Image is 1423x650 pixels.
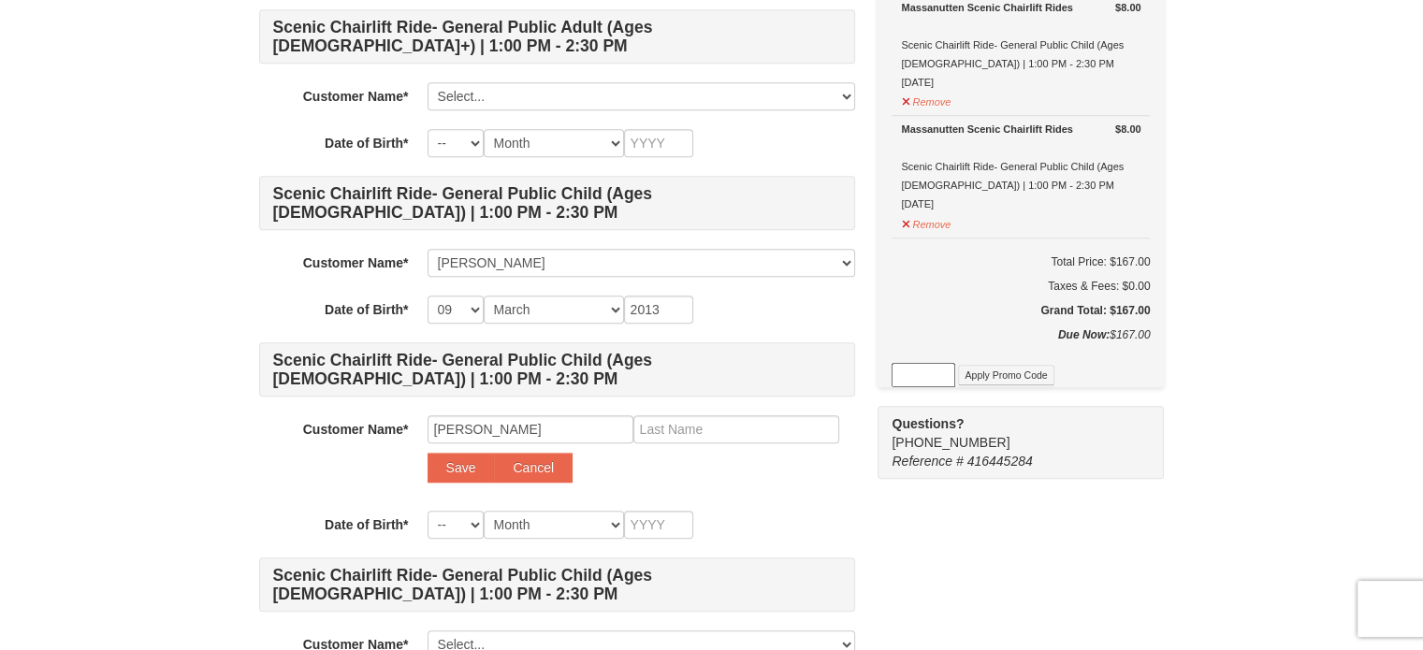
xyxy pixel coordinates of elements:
[259,557,855,612] h4: Scenic Chairlift Ride- General Public Child (Ages [DEMOGRAPHIC_DATA]) | 1:00 PM - 2:30 PM
[892,325,1150,363] div: $167.00
[259,342,855,397] h4: Scenic Chairlift Ride- General Public Child (Ages [DEMOGRAPHIC_DATA]) | 1:00 PM - 2:30 PM
[428,453,495,483] button: Save
[325,517,408,532] strong: Date of Birth*
[303,422,409,437] strong: Customer Name*
[1115,120,1141,138] strong: $8.00
[428,415,633,443] input: First Name
[901,120,1140,138] div: Massanutten Scenic Chairlift Rides
[1058,328,1110,341] strong: Due Now:
[892,454,963,469] span: Reference #
[958,365,1053,385] button: Apply Promo Code
[892,253,1150,271] h6: Total Price: $167.00
[303,89,409,104] strong: Customer Name*
[892,414,1130,450] span: [PHONE_NUMBER]
[892,301,1150,320] h5: Grand Total: $167.00
[325,136,408,151] strong: Date of Birth*
[259,9,855,64] h4: Scenic Chairlift Ride- General Public Adult (Ages [DEMOGRAPHIC_DATA]+) | 1:00 PM - 2:30 PM
[624,129,693,157] input: YYYY
[892,277,1150,296] div: Taxes & Fees: $0.00
[633,415,839,443] input: Last Name
[901,88,951,111] button: Remove
[259,176,855,230] h4: Scenic Chairlift Ride- General Public Child (Ages [DEMOGRAPHIC_DATA]) | 1:00 PM - 2:30 PM
[303,255,409,270] strong: Customer Name*
[624,511,693,539] input: YYYY
[901,210,951,234] button: Remove
[892,416,964,431] strong: Questions?
[494,453,573,483] button: Cancel
[967,454,1033,469] span: 416445284
[624,296,693,324] input: YYYY
[325,302,408,317] strong: Date of Birth*
[901,120,1140,213] div: Scenic Chairlift Ride- General Public Child (Ages [DEMOGRAPHIC_DATA]) | 1:00 PM - 2:30 PM [DATE]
